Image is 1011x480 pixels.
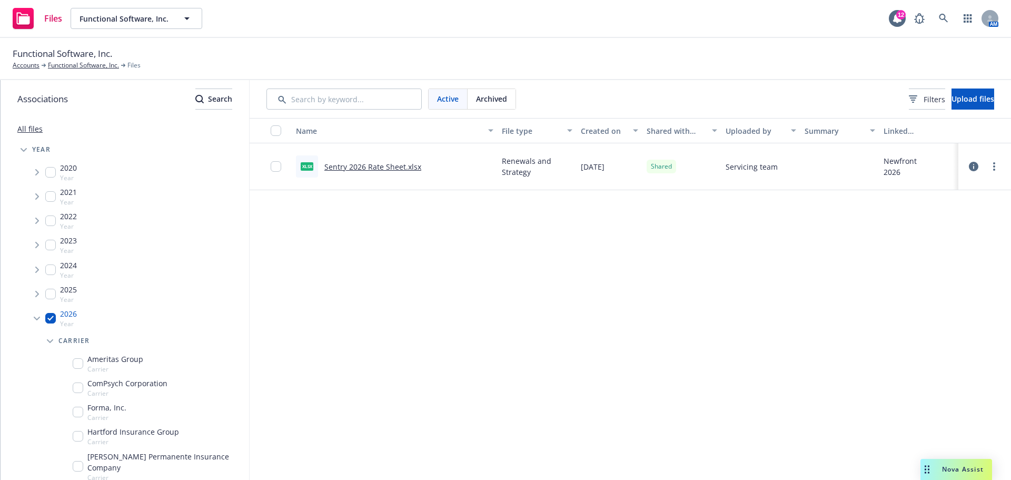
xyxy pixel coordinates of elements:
span: Year [60,198,77,207]
a: Functional Software, Inc. [48,61,119,70]
button: File type [498,118,577,143]
a: All files [17,124,43,134]
div: Uploaded by [726,125,785,136]
span: ComPsych Corporation [87,378,167,389]
div: File type [502,125,561,136]
span: Associations [17,92,68,106]
span: Year [32,146,51,153]
span: 2020 [60,162,77,173]
span: Files [127,61,141,70]
span: Year [60,319,77,328]
span: Forma, Inc. [87,402,126,413]
button: Functional Software, Inc. [71,8,202,29]
span: Ameritas Group [87,354,143,365]
span: [DATE] [581,161,604,172]
span: Year [60,295,77,304]
button: Linked associations [879,118,958,143]
span: 2023 [60,235,77,246]
button: Summary [800,118,879,143]
a: Accounts [13,61,39,70]
a: Files [8,4,66,33]
span: Filters [909,94,945,105]
span: 2024 [60,260,77,271]
span: Year [60,222,77,231]
a: more [988,160,1000,173]
span: Carrier [87,365,143,374]
span: Upload files [951,94,994,104]
span: Year [60,271,77,280]
a: Switch app [957,8,978,29]
span: Filters [924,94,945,105]
span: Year [60,173,77,182]
button: Created on [577,118,642,143]
span: Files [44,14,62,23]
button: SearchSearch [195,89,232,110]
input: Select all [271,125,281,136]
span: Hartford Insurance Group [87,426,179,437]
input: Search by keyword... [266,89,422,110]
a: Sentry 2026 Rate Sheet.xlsx [324,162,421,172]
span: Carrier [87,437,179,446]
span: Shared [651,162,672,171]
button: Filters [909,89,945,110]
input: Toggle Row Selected [271,161,281,172]
div: Linked associations [884,125,954,136]
span: Nova Assist [942,465,984,474]
span: 2022 [60,211,77,222]
span: Carrier [58,338,90,344]
div: Summary [805,125,864,136]
a: Search [933,8,954,29]
span: 2025 [60,284,77,295]
button: Upload files [951,89,994,110]
div: 2026 [884,166,917,178]
div: Newfront [884,155,917,166]
span: Carrier [87,389,167,398]
span: Servicing team [726,161,778,172]
a: Report a Bug [909,8,930,29]
span: Archived [476,93,507,104]
div: Name [296,125,482,136]
div: Drag to move [920,459,934,480]
span: [PERSON_NAME] Permanente Insurance Company [87,451,245,473]
button: Name [292,118,498,143]
div: 12 [896,10,906,19]
span: Functional Software, Inc. [80,13,171,24]
span: xlsx [301,162,313,170]
svg: Search [195,95,204,103]
span: 2021 [60,187,77,198]
span: Year [60,246,77,255]
button: Uploaded by [721,118,800,143]
span: Renewals and Strategy [502,155,572,178]
div: Search [195,89,232,109]
button: Shared with client [642,118,721,143]
span: Active [437,93,459,104]
span: Carrier [87,413,126,422]
span: Functional Software, Inc. [13,47,112,61]
span: 2026 [60,308,77,319]
div: Shared with client [647,125,706,136]
button: Nova Assist [920,459,992,480]
div: Created on [581,125,627,136]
